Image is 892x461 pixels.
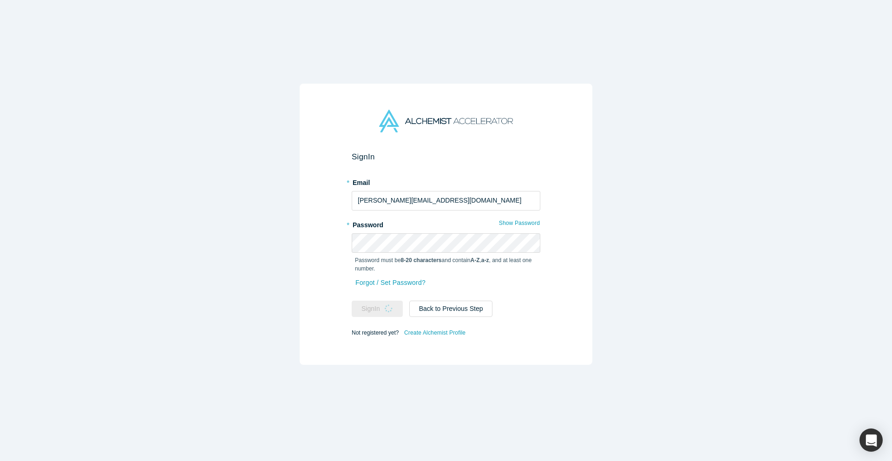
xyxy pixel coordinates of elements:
[498,217,540,229] button: Show Password
[355,275,426,291] a: Forgot / Set Password?
[409,301,493,317] button: Back to Previous Step
[401,257,442,263] strong: 8-20 characters
[352,329,399,336] span: Not registered yet?
[352,152,540,162] h2: Sign In
[352,301,403,317] button: SignIn
[379,110,513,132] img: Alchemist Accelerator Logo
[352,217,540,230] label: Password
[355,256,537,273] p: Password must be and contain , , and at least one number.
[471,257,480,263] strong: A-Z
[352,175,540,188] label: Email
[404,327,466,339] a: Create Alchemist Profile
[481,257,489,263] strong: a-z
